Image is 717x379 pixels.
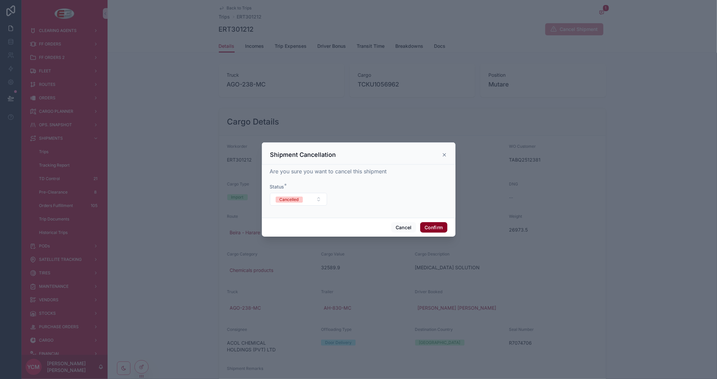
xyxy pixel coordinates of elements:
[270,184,284,189] span: Status
[270,168,387,175] span: Are you sure you want to cancel this shipment
[270,193,327,206] button: Select Button
[280,197,299,203] div: Cancelled
[420,222,447,233] button: Confirm
[270,151,336,159] h3: Shipment Cancellation
[391,222,416,233] button: Cancel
